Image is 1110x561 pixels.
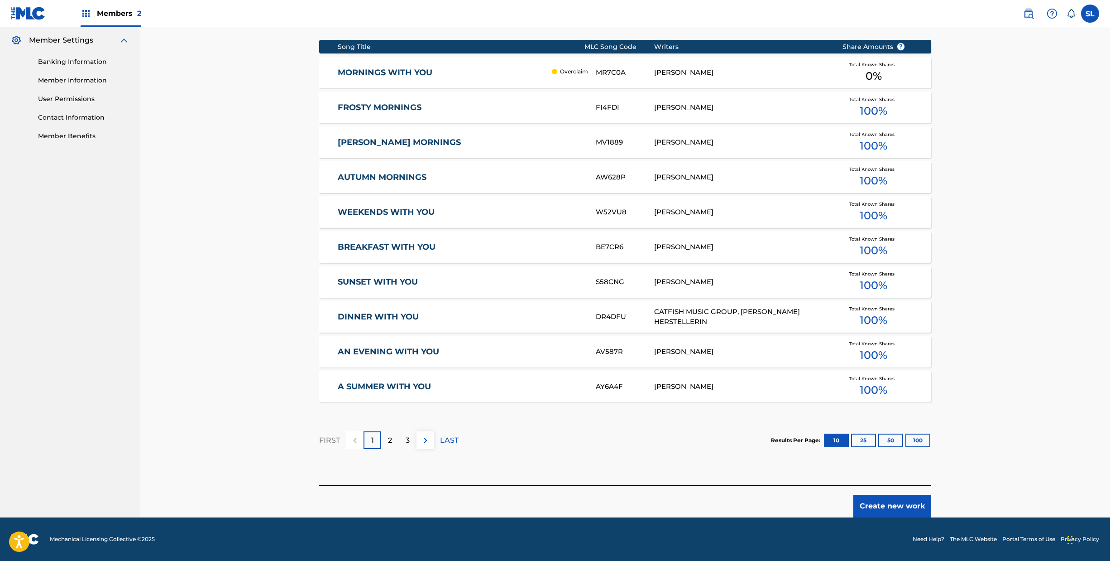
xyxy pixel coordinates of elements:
span: Total Known Shares [849,61,898,68]
a: Member Information [38,76,129,85]
div: Dra [1067,527,1073,554]
div: DR4DFU [596,312,654,322]
a: Privacy Policy [1061,535,1099,543]
span: Members [97,8,141,19]
div: [PERSON_NAME] [654,172,828,183]
p: 3 [406,435,410,446]
div: Chatt-widget [1065,517,1110,561]
img: Top Rightsholders [81,8,91,19]
span: 100 % [860,382,887,398]
p: Results Per Page: [771,436,823,445]
button: 50 [878,434,903,447]
a: The MLC Website [950,535,997,543]
div: MLC Song Code [584,42,654,52]
img: search [1023,8,1034,19]
span: Total Known Shares [849,96,898,103]
div: [PERSON_NAME] [654,382,828,392]
a: AN EVENING WITH YOU [338,347,584,357]
p: Overclaim [560,68,588,76]
span: 100 % [860,347,887,363]
div: User Menu [1081,5,1099,23]
a: DINNER WITH YOU [338,312,584,322]
a: MORNINGS WITH YOU [338,68,548,78]
a: User Permissions [38,94,129,104]
iframe: Chat Widget [1065,517,1110,561]
a: WEEKENDS WITH YOU [338,207,584,218]
span: 100 % [860,277,887,294]
span: 100 % [860,242,887,259]
p: 1 [371,435,374,446]
a: Contact Information [38,113,129,122]
button: 10 [824,434,849,447]
p: FIRST [319,435,340,446]
div: Song Title [338,42,584,52]
div: Writers [654,42,828,52]
img: help [1047,8,1057,19]
button: 25 [851,434,876,447]
p: LAST [440,435,459,446]
span: Member Settings [29,35,93,46]
div: [PERSON_NAME] [654,347,828,357]
div: [PERSON_NAME] [654,242,828,252]
img: expand [119,35,129,46]
span: 0 % [866,68,882,84]
a: BREAKFAST WITH YOU [338,242,584,252]
div: FI4FDI [596,102,654,113]
div: S58CNG [596,277,654,287]
a: AUTUMN MORNINGS [338,172,584,183]
span: 2 [137,9,141,18]
span: ? [897,43,904,50]
span: Total Known Shares [849,166,898,173]
div: [PERSON_NAME] [654,137,828,148]
p: 2 [388,435,392,446]
span: Total Known Shares [849,305,898,312]
a: FROSTY MORNINGS [338,102,584,113]
button: Create new work [853,495,931,517]
div: Help [1043,5,1061,23]
img: right [420,435,431,446]
div: Notifications [1067,9,1076,18]
a: [PERSON_NAME] MORNINGS [338,137,584,148]
a: Need Help? [913,535,944,543]
span: Mechanical Licensing Collective © 2025 [50,535,155,543]
span: 100 % [860,138,887,154]
a: Member Benefits [38,131,129,141]
div: BE7CR6 [596,242,654,252]
a: Portal Terms of Use [1002,535,1055,543]
div: AY6A4F [596,382,654,392]
img: logo [11,534,39,545]
div: AW628P [596,172,654,183]
div: [PERSON_NAME] [654,207,828,218]
span: Total Known Shares [849,236,898,242]
a: Public Search [1019,5,1038,23]
span: Total Known Shares [849,340,898,347]
span: Total Known Shares [849,375,898,382]
div: [PERSON_NAME] [654,277,828,287]
div: MV1889 [596,137,654,148]
div: [PERSON_NAME] [654,102,828,113]
span: 100 % [860,103,887,119]
button: 100 [905,434,930,447]
span: 100 % [860,173,887,189]
div: W52VU8 [596,207,654,218]
span: 100 % [860,208,887,224]
span: 100 % [860,312,887,329]
a: A SUMMER WITH YOU [338,382,584,392]
span: Total Known Shares [849,131,898,138]
div: CATFISH MUSIC GROUP, [PERSON_NAME] HERSTELLERIN [654,307,828,327]
span: Total Known Shares [849,271,898,277]
a: SUNSET WITH YOU [338,277,584,287]
img: MLC Logo [11,7,46,20]
a: Banking Information [38,57,129,67]
div: MR7C0A [596,68,654,78]
div: AV587R [596,347,654,357]
span: Total Known Shares [849,201,898,208]
span: Share Amounts [842,42,905,52]
div: [PERSON_NAME] [654,68,828,78]
img: Member Settings [11,35,22,46]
